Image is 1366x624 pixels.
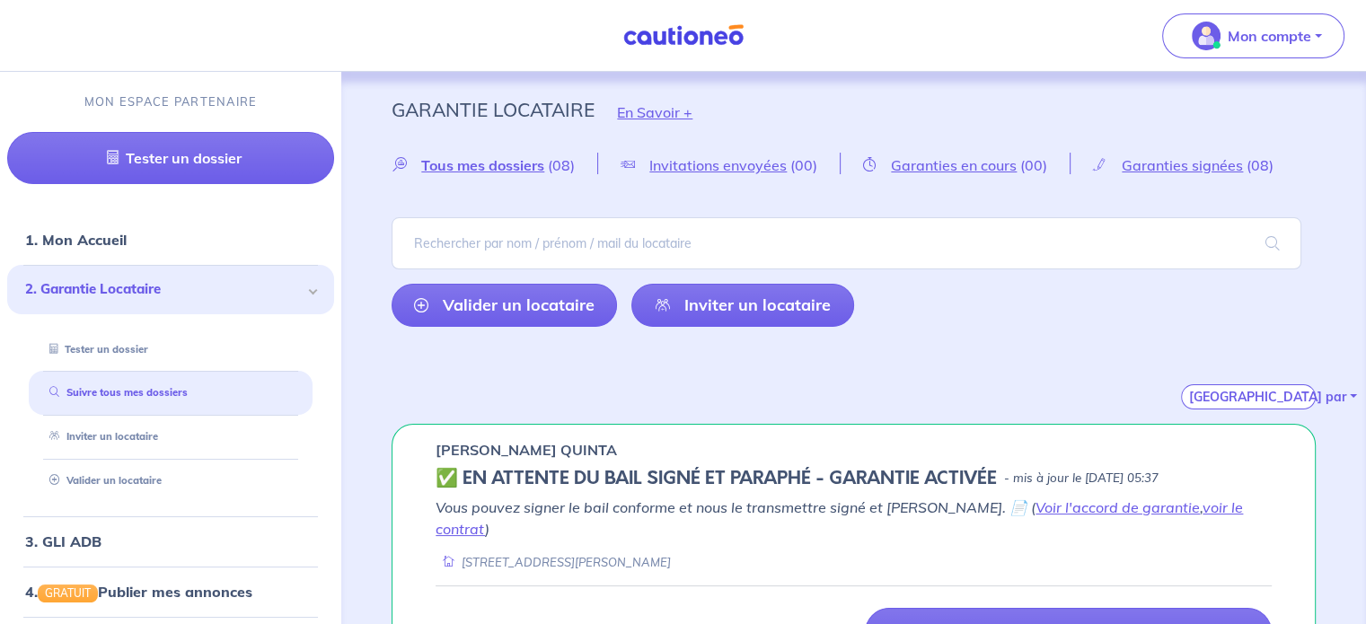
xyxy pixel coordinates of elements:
a: Garanties en cours(00) [841,156,1070,173]
div: 3. GLI ADB [7,523,334,559]
div: 2. Garantie Locataire [7,265,334,314]
a: Invitations envoyées(00) [598,156,840,173]
img: Cautioneo [616,24,751,47]
a: 3. GLI ADB [25,532,101,550]
a: Garanties signées(08) [1071,156,1296,173]
a: Valider un locataire [392,284,617,327]
span: Garanties signées [1122,156,1243,174]
button: illu_account_valid_menu.svgMon compte [1162,13,1344,58]
div: Suivre tous mes dossiers [29,378,313,408]
div: Tester un dossier [29,335,313,365]
a: Voir l'accord de garantie [1036,498,1200,516]
input: Rechercher par nom / prénom / mail du locataire [392,217,1301,269]
p: Garantie Locataire [392,93,595,126]
span: Invitations envoyées [649,156,787,174]
a: Tester un dossier [42,343,148,356]
p: [PERSON_NAME] QUINTA [436,439,617,461]
div: Valider un locataire [29,466,313,496]
div: 4.GRATUITPublier mes annonces [7,574,334,610]
a: Suivre tous mes dossiers [42,386,188,399]
a: 4.GRATUITPublier mes annonces [25,583,252,601]
span: (00) [790,156,817,174]
p: Mon compte [1228,25,1311,47]
div: [STREET_ADDRESS][PERSON_NAME] [436,554,671,571]
span: (08) [1247,156,1273,174]
a: Valider un locataire [42,474,162,487]
button: [GEOGRAPHIC_DATA] par [1181,384,1316,409]
div: 1. Mon Accueil [7,222,334,258]
a: Tous mes dossiers(08) [392,156,597,173]
span: search [1244,218,1301,268]
button: En Savoir + [595,86,715,138]
p: - mis à jour le [DATE] 05:37 [1004,470,1159,488]
h5: ✅️️️ EN ATTENTE DU BAIL SIGNÉ ET PARAPHÉ - GARANTIE ACTIVÉE [436,468,997,489]
a: Tester un dossier [7,132,334,184]
div: state: CONTRACT-SIGNED, Context: FINISHED,FINISHED [436,468,1272,489]
img: illu_account_valid_menu.svg [1192,22,1221,50]
span: Tous mes dossiers [421,156,544,174]
a: Inviter un locataire [42,430,158,443]
span: (08) [548,156,575,174]
a: 1. Mon Accueil [25,231,127,249]
em: Vous pouvez signer le bail conforme et nous le transmettre signé et [PERSON_NAME]. 📄 ( , ) [436,498,1243,538]
span: (00) [1020,156,1047,174]
span: Garanties en cours [891,156,1017,174]
p: MON ESPACE PARTENAIRE [84,93,258,110]
span: 2. Garantie Locataire [25,279,303,300]
div: Inviter un locataire [29,422,313,452]
a: Inviter un locataire [631,284,853,327]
